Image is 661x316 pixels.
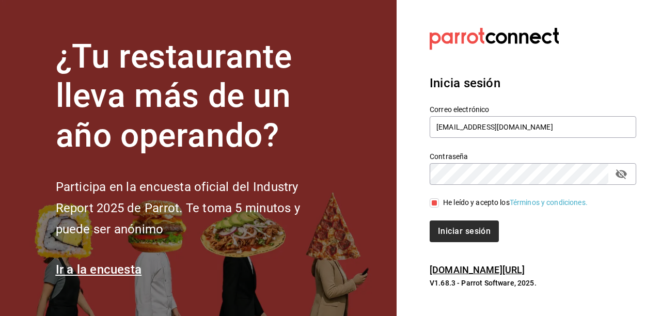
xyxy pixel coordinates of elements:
[430,74,636,92] h3: Inicia sesión
[430,220,499,242] button: Iniciar sesión
[430,264,525,275] a: [DOMAIN_NAME][URL]
[430,116,636,138] input: Ingresa tu correo electrónico
[56,177,335,240] h2: Participa en la encuesta oficial del Industry Report 2025 de Parrot. Te toma 5 minutos y puede se...
[443,197,588,208] div: He leído y acepto los
[56,37,335,156] h1: ¿Tu restaurante lleva más de un año operando?
[56,262,142,277] a: Ir a la encuesta
[430,278,636,288] p: V1.68.3 - Parrot Software, 2025.
[510,198,588,207] a: Términos y condiciones.
[612,165,630,183] button: passwordField
[430,105,636,113] label: Correo electrónico
[430,152,636,160] label: Contraseña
